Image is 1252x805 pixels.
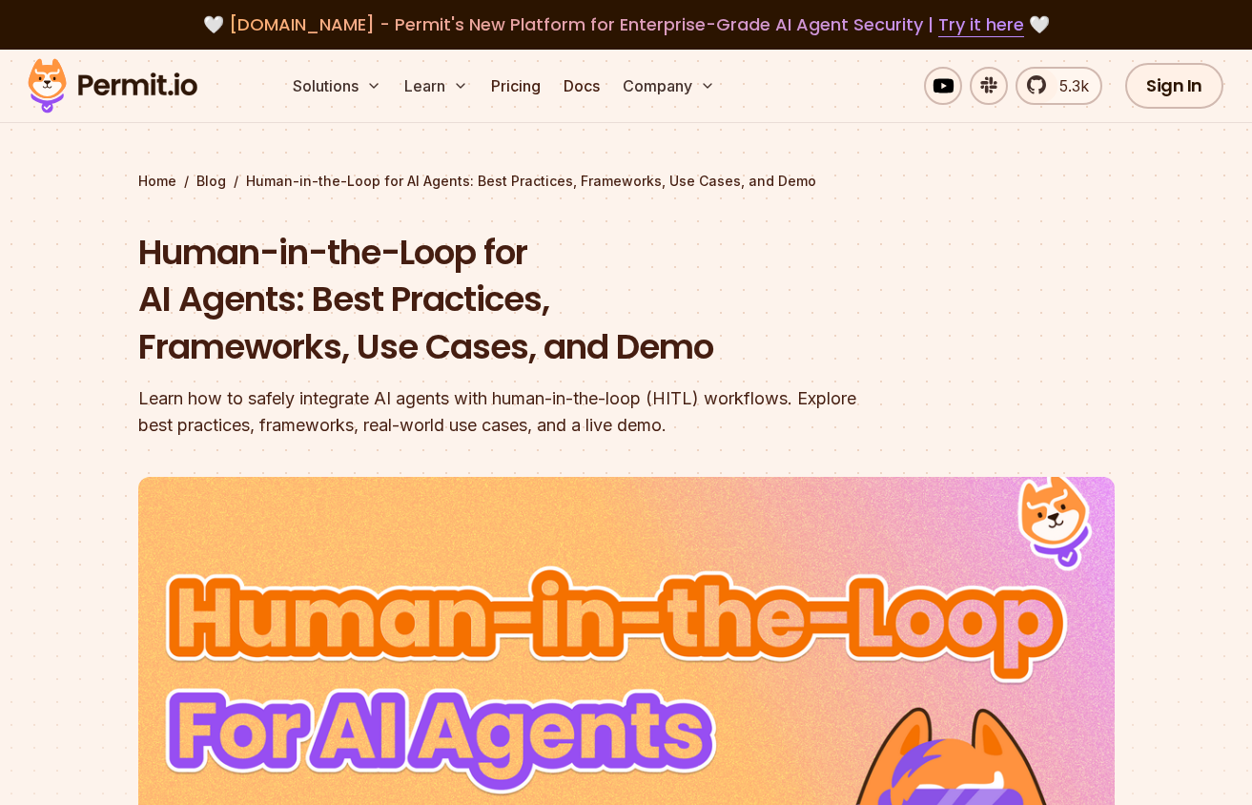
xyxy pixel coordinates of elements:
div: / / [138,172,1115,191]
a: Try it here [938,12,1024,37]
img: Permit logo [19,53,206,118]
a: Pricing [483,67,548,105]
a: Blog [196,172,226,191]
span: 5.3k [1048,74,1089,97]
a: 5.3k [1016,67,1102,105]
h1: Human-in-the-Loop for AI Agents: Best Practices, Frameworks, Use Cases, and Demo [138,229,871,371]
div: Learn how to safely integrate AI agents with human-in-the-loop (HITL) workflows. Explore best pra... [138,385,871,439]
button: Solutions [285,67,389,105]
button: Learn [397,67,476,105]
a: Docs [556,67,607,105]
button: Company [615,67,723,105]
span: [DOMAIN_NAME] - Permit's New Platform for Enterprise-Grade AI Agent Security | [229,12,1024,36]
a: Home [138,172,176,191]
a: Sign In [1125,63,1223,109]
div: 🤍 🤍 [46,11,1206,38]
